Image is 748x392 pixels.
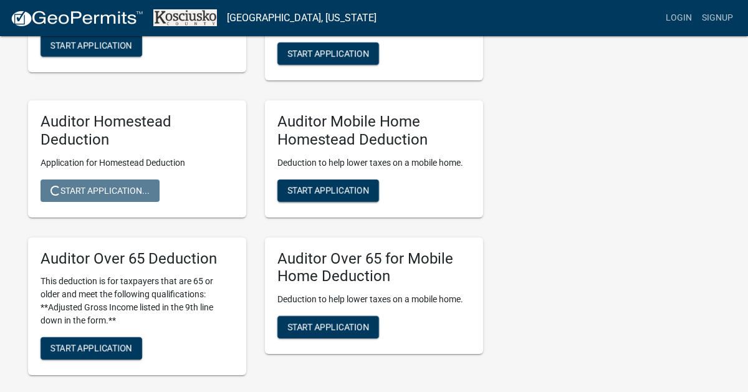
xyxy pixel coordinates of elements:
p: This deduction is for taxpayers that are 65 or older and meet the following qualifications: **Adj... [41,275,234,327]
span: Start Application [50,343,132,353]
span: Start Application [287,48,369,58]
h5: Auditor Mobile Home Homestead Deduction [277,113,471,149]
a: Signup [697,6,738,30]
a: [GEOGRAPHIC_DATA], [US_STATE] [227,7,376,29]
h5: Auditor Over 65 Deduction [41,250,234,268]
p: Deduction to help lower taxes on a mobile home. [277,156,471,170]
span: Start Application [50,40,132,50]
button: Start Application [277,316,379,338]
a: Login [661,6,697,30]
span: Start Application... [50,185,150,195]
span: Start Application [287,185,369,195]
span: Start Application [287,322,369,332]
h5: Auditor Homestead Deduction [41,113,234,149]
p: Deduction to help lower taxes on a mobile home. [277,293,471,306]
button: Start Application [41,337,142,360]
button: Start Application [277,179,379,202]
p: Application for Homestead Deduction [41,156,234,170]
button: Start Application... [41,179,160,202]
img: Kosciusko County, Indiana [153,9,217,26]
h5: Auditor Over 65 for Mobile Home Deduction [277,250,471,286]
button: Start Application [277,42,379,65]
button: Start Application [41,34,142,57]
